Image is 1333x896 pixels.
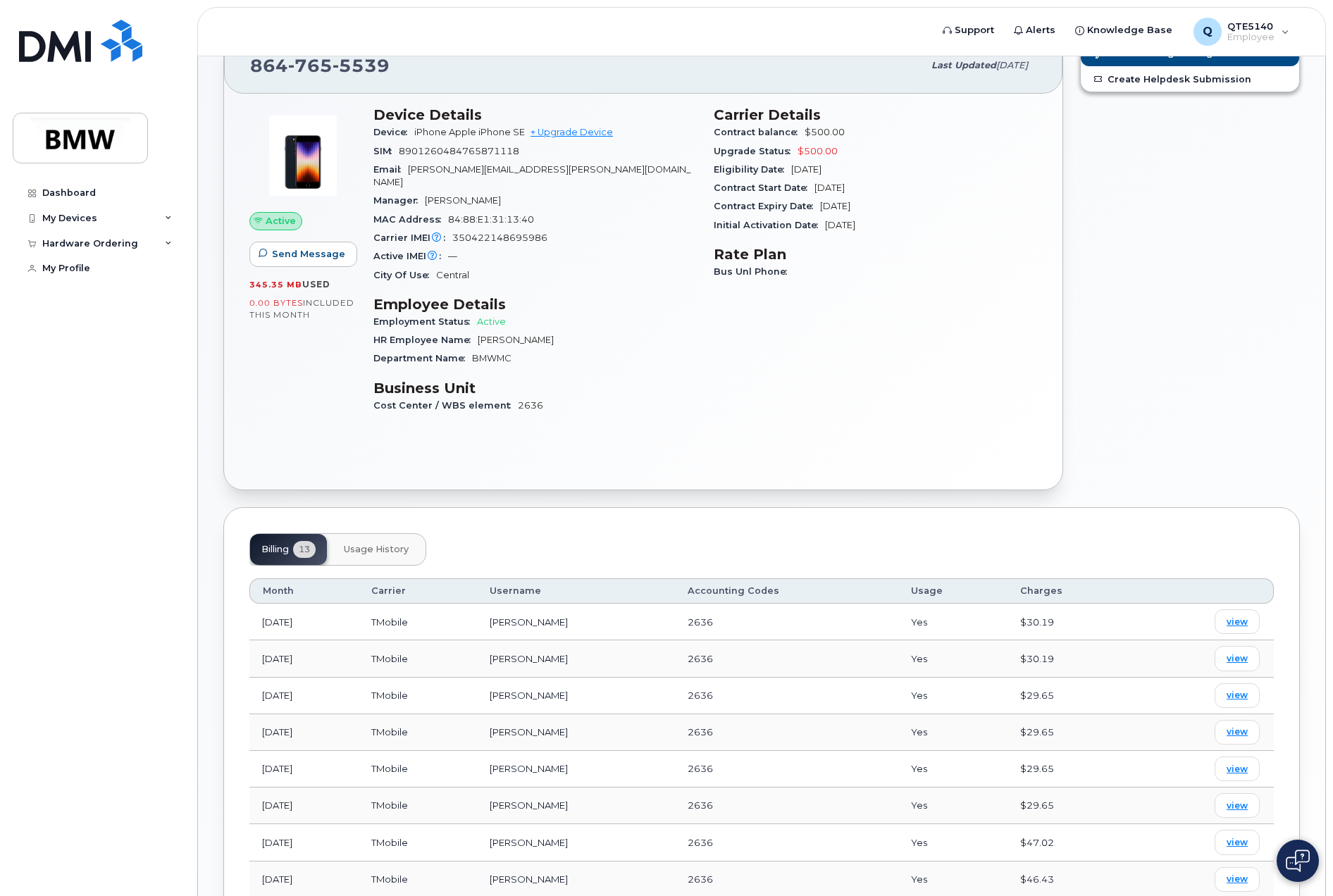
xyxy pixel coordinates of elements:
a: view [1215,830,1260,854]
span: Employee [1227,32,1275,43]
span: 2636 [688,653,713,664]
span: [DATE] [820,201,850,211]
span: Contract balance [714,127,805,137]
a: view [1215,757,1260,781]
span: Upgrade Status [714,146,798,156]
span: Last updated [931,60,996,70]
span: iPhone Apple iPhone SE [414,127,525,137]
span: Support [955,23,994,37]
span: — [448,251,457,261]
td: Yes [898,751,1008,788]
span: Eligibility Date [714,164,791,175]
span: 765 [288,55,333,76]
th: Username [477,578,675,604]
span: Knowledge Base [1087,23,1172,37]
span: 0.00 Bytes [249,298,303,308]
span: view [1227,689,1248,702]
span: Employment Status [373,316,477,327]
div: $29.65 [1020,799,1124,812]
span: [PERSON_NAME] [478,335,554,345]
span: view [1227,652,1248,665]
td: Yes [898,788,1008,824]
td: [PERSON_NAME] [477,788,675,824]
span: Contract Expiry Date [714,201,820,211]
span: Contract Start Date [714,182,814,193]
span: 2636 [688,763,713,774]
td: Yes [898,824,1008,861]
span: view [1227,873,1248,885]
div: $47.02 [1020,836,1124,850]
td: [PERSON_NAME] [477,714,675,751]
span: Central [436,270,469,280]
td: [PERSON_NAME] [477,824,675,861]
span: Send Message [272,247,345,261]
span: [PERSON_NAME][EMAIL_ADDRESS][PERSON_NAME][DOMAIN_NAME] [373,164,690,187]
td: TMobile [359,824,477,861]
a: view [1215,609,1260,634]
span: 2636 [688,616,713,628]
a: + Upgrade Device [531,127,613,137]
span: view [1227,763,1248,776]
span: [DATE] [814,182,845,193]
span: Manager [373,195,425,206]
span: Alerts [1026,23,1055,37]
a: Alerts [1004,16,1065,44]
span: Cost Center / WBS element [373,400,518,411]
td: [PERSON_NAME] [477,751,675,788]
span: 5539 [333,55,390,76]
span: Active [477,316,506,327]
div: $29.65 [1020,726,1124,739]
td: Yes [898,604,1008,640]
td: Yes [898,714,1008,751]
div: $29.65 [1020,689,1124,702]
td: [DATE] [249,640,359,677]
h3: Business Unit [373,380,697,397]
span: Usage History [344,544,409,555]
span: 2636 [688,837,713,848]
td: [PERSON_NAME] [477,604,675,640]
span: Initial Activation Date [714,220,825,230]
span: Department Name [373,353,472,363]
th: Month [249,578,359,604]
span: Active IMEI [373,251,448,261]
a: view [1215,867,1260,892]
span: 350422148695986 [452,232,547,243]
span: 2636 [688,799,713,811]
a: Create Helpdesk Submission [1081,66,1299,92]
td: TMobile [359,678,477,714]
span: 2636 [688,690,713,701]
a: view [1215,683,1260,708]
th: Usage [898,578,1008,604]
div: QTE5140 [1184,18,1299,46]
td: TMobile [359,604,477,640]
img: Open chat [1286,850,1310,872]
a: view [1215,646,1260,671]
span: [DATE] [996,60,1028,70]
span: $500.00 [798,146,838,156]
h3: Employee Details [373,296,697,313]
span: view [1227,836,1248,849]
td: TMobile [359,640,477,677]
span: QTE5140 [1227,20,1275,32]
span: 864 [250,55,390,76]
span: $500.00 [805,127,845,137]
span: used [302,279,330,290]
h3: Carrier Details [714,106,1037,123]
span: 2636 [518,400,543,411]
span: 84:88:E1:31:13:40 [448,214,534,225]
a: view [1215,793,1260,818]
span: Bus Unl Phone [714,266,794,277]
td: TMobile [359,751,477,788]
span: HR Employee Name [373,335,478,345]
td: TMobile [359,714,477,751]
td: [DATE] [249,824,359,861]
td: [DATE] [249,788,359,824]
span: City Of Use [373,270,436,280]
span: SIM [373,146,399,156]
span: Q [1203,23,1213,40]
div: $29.65 [1020,762,1124,776]
td: [PERSON_NAME] [477,640,675,677]
td: TMobile [359,788,477,824]
a: view [1215,720,1260,745]
h3: Device Details [373,106,697,123]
